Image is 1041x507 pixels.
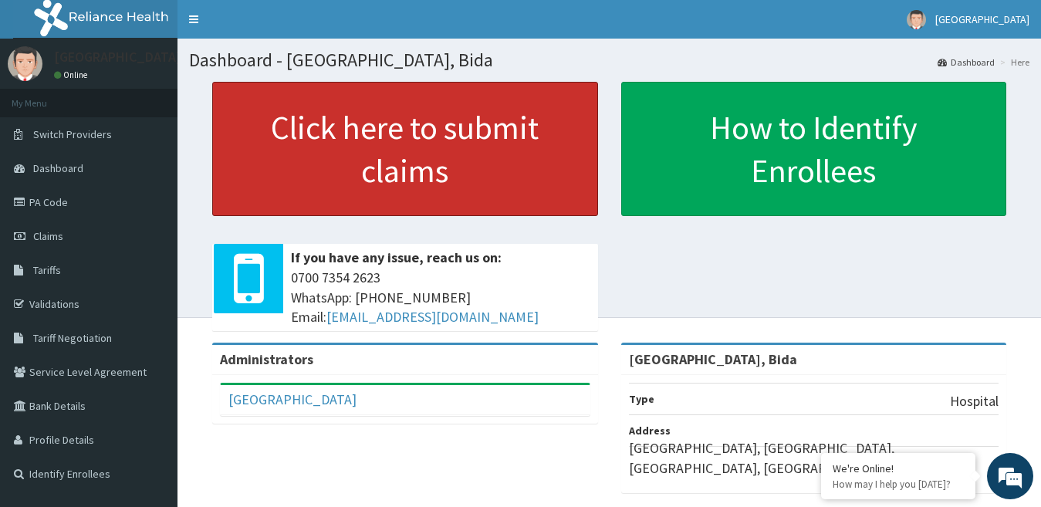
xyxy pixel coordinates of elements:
span: [GEOGRAPHIC_DATA] [935,12,1029,26]
h1: Dashboard - [GEOGRAPHIC_DATA], Bida [189,50,1029,70]
div: Chat with us now [80,86,259,106]
span: Tariff Negotiation [33,331,112,345]
a: [EMAIL_ADDRESS][DOMAIN_NAME] [326,308,539,326]
b: If you have any issue, reach us on: [291,248,502,266]
span: 0700 7354 2623 WhatsApp: [PHONE_NUMBER] Email: [291,268,590,327]
textarea: Type your message and hit 'Enter' [8,340,294,394]
p: How may I help you today? [833,478,964,491]
p: Hospital [950,391,999,411]
div: We're Online! [833,461,964,475]
b: Type [629,392,654,406]
img: d_794563401_company_1708531726252_794563401 [29,77,63,116]
a: [GEOGRAPHIC_DATA] [228,390,357,408]
a: Click here to submit claims [212,82,598,216]
p: [GEOGRAPHIC_DATA], [GEOGRAPHIC_DATA], [GEOGRAPHIC_DATA], [GEOGRAPHIC_DATA], Bida [629,438,999,478]
span: Claims [33,229,63,243]
span: Switch Providers [33,127,112,141]
strong: [GEOGRAPHIC_DATA], Bida [629,350,797,368]
a: How to Identify Enrollees [621,82,1007,216]
span: We're online! [90,154,213,309]
a: Online [54,69,91,80]
b: Address [629,424,671,438]
li: Here [996,56,1029,69]
p: [GEOGRAPHIC_DATA] [54,50,181,64]
a: Dashboard [938,56,995,69]
div: Minimize live chat window [253,8,290,45]
b: Administrators [220,350,313,368]
img: User Image [907,10,926,29]
img: User Image [8,46,42,81]
span: Tariffs [33,263,61,277]
span: Dashboard [33,161,83,175]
